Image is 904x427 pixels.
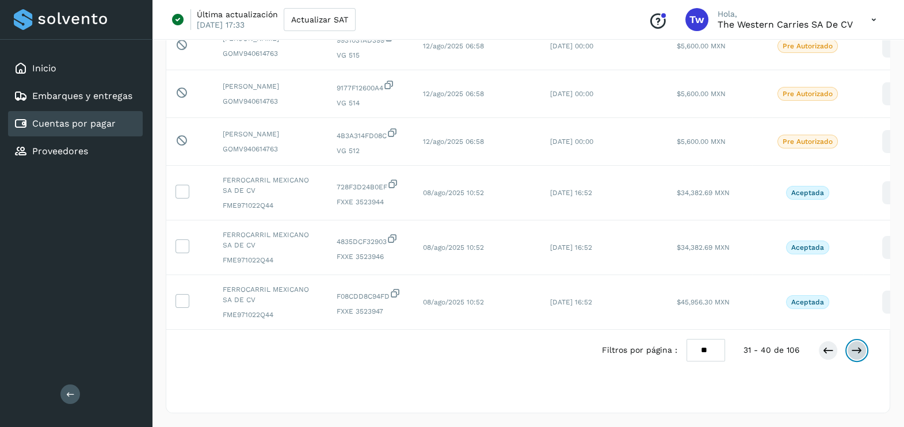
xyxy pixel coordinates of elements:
span: $5,600.00 MXN [677,90,726,98]
span: [DATE] 00:00 [550,138,593,146]
div: Inicio [8,56,143,81]
span: $5,600.00 MXN [677,138,726,146]
a: Cuentas por pagar [32,118,116,129]
span: [DATE] 16:52 [550,189,592,197]
span: FME971022Q44 [223,200,318,211]
button: Actualizar SAT [284,8,356,31]
span: [PERSON_NAME] [223,129,318,139]
span: FME971022Q44 [223,310,318,320]
span: 08/ago/2025 10:52 [423,189,484,197]
p: Hola, [718,9,853,19]
a: Embarques y entregas [32,90,132,101]
span: VG 514 [337,98,405,108]
p: Aceptada [791,189,824,197]
span: GOMV940614763 [223,96,318,106]
span: FXXE 3523944 [337,197,405,207]
span: FERROCARRIL MEXICANO SA DE CV [223,230,318,250]
div: Proveedores [8,139,143,164]
span: VG 512 [337,146,405,156]
span: 12/ago/2025 06:58 [423,138,484,146]
a: Inicio [32,63,56,74]
span: $45,956.30 MXN [677,298,730,306]
span: F08CDD8C94FD [337,288,405,302]
span: 9177F12600A4 [337,79,405,93]
a: Proveedores [32,146,88,157]
div: Cuentas por pagar [8,111,143,136]
p: [DATE] 17:33 [197,20,245,30]
span: VG 515 [337,50,405,60]
span: GOMV940614763 [223,144,318,154]
p: Pre Autorizado [783,138,833,146]
span: 08/ago/2025 10:52 [423,298,484,306]
span: 08/ago/2025 10:52 [423,243,484,251]
span: FXXE 3523946 [337,251,405,262]
span: [DATE] 00:00 [550,90,593,98]
span: [PERSON_NAME] [223,81,318,91]
span: 728F3D24B0EF [337,178,405,192]
span: 12/ago/2025 06:58 [423,42,484,50]
span: $5,600.00 MXN [677,42,726,50]
span: 31 - 40 de 106 [743,344,800,356]
span: FME971022Q44 [223,255,318,265]
span: 4835DCF32903 [337,233,405,247]
span: Actualizar SAT [291,16,348,24]
span: [DATE] 00:00 [550,42,593,50]
span: 4B3A314FD08C [337,127,405,141]
p: Pre Autorizado [783,90,833,98]
span: GOMV940614763 [223,48,318,59]
span: 12/ago/2025 06:58 [423,90,484,98]
span: $34,382.69 MXN [677,189,730,197]
p: The western carries SA de CV [718,19,853,30]
span: [DATE] 16:52 [550,243,592,251]
span: Filtros por página : [602,344,677,356]
p: Aceptada [791,298,824,306]
span: FERROCARRIL MEXICANO SA DE CV [223,284,318,305]
span: [DATE] 16:52 [550,298,592,306]
span: FERROCARRIL MEXICANO SA DE CV [223,175,318,196]
div: Embarques y entregas [8,83,143,109]
p: Aceptada [791,243,824,251]
span: FXXE 3523947 [337,306,405,317]
p: Última actualización [197,9,278,20]
p: Pre Autorizado [783,42,833,50]
span: $34,382.69 MXN [677,243,730,251]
